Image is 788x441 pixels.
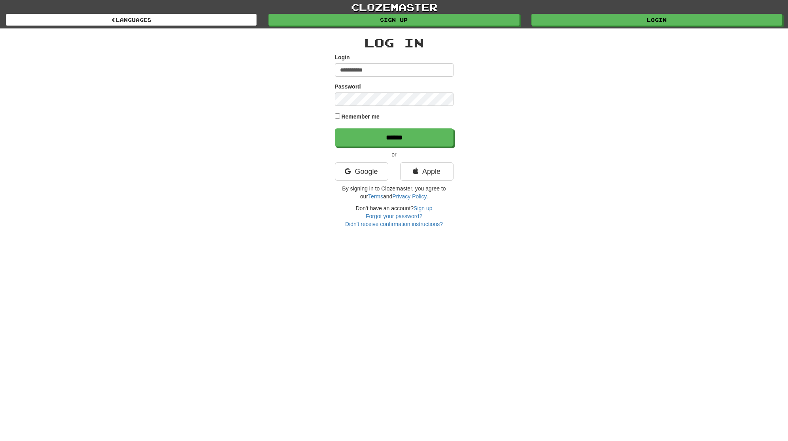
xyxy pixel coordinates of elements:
[6,14,257,26] a: Languages
[335,83,361,90] label: Password
[345,221,443,227] a: Didn't receive confirmation instructions?
[335,53,350,61] label: Login
[341,113,380,121] label: Remember me
[335,185,454,200] p: By signing in to Clozemaster, you agree to our and .
[400,162,454,181] a: Apple
[368,193,383,200] a: Terms
[366,213,422,219] a: Forgot your password?
[392,193,426,200] a: Privacy Policy
[268,14,519,26] a: Sign up
[335,151,454,158] p: or
[335,36,454,49] h2: Log In
[335,162,388,181] a: Google
[335,204,454,228] div: Don't have an account?
[414,205,432,211] a: Sign up
[531,14,782,26] a: Login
